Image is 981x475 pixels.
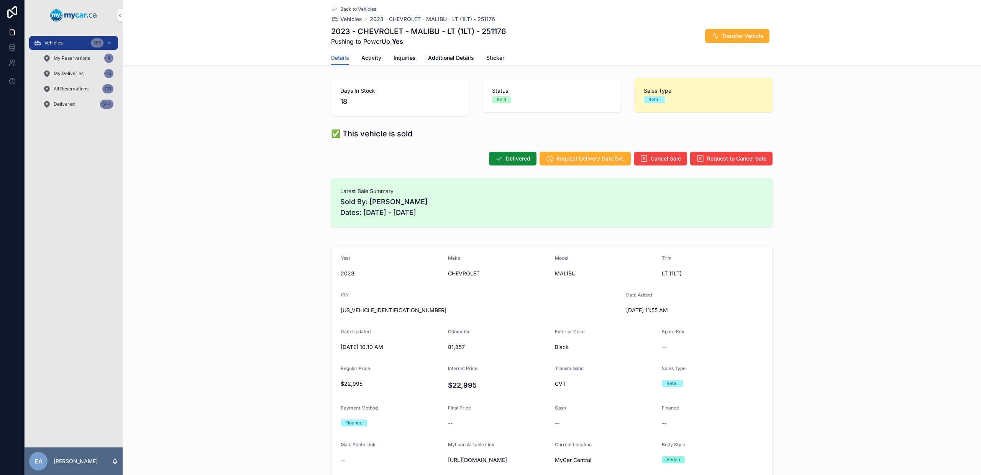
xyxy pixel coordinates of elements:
[634,152,687,165] button: Cancel Sale
[331,54,349,62] span: Details
[662,343,666,351] span: --
[555,255,568,261] span: Model
[341,329,371,334] span: Date Updated
[555,329,585,334] span: Exterior Color
[331,128,412,139] h1: ✅ This vehicle is sold
[331,51,349,66] a: Details
[340,15,362,23] span: Vehicles
[341,405,378,411] span: Payment Method
[690,152,773,165] button: Request to Cancel Sale
[34,457,43,466] span: EA
[707,155,766,162] span: Request to Cancel Sale
[662,329,684,334] span: Spare Key
[341,292,349,298] span: VIN
[448,329,470,334] span: Odometer
[666,380,679,387] div: Retail
[340,197,763,218] span: Sold By: [PERSON_NAME] Dates: [DATE] - [DATE]
[506,155,530,162] span: Delivered
[341,380,442,388] span: $22,995
[340,6,376,12] span: Back to Vehicles
[102,84,113,93] div: 121
[100,100,113,109] div: 644
[662,419,666,427] span: --
[448,365,477,371] span: Internet Price
[486,54,504,62] span: Sticker
[662,255,672,261] span: Trim
[91,38,103,47] div: 366
[626,306,727,314] span: [DATE] 11:55 AM
[341,255,351,261] span: Year
[555,405,566,411] span: Cash
[340,87,460,95] span: Days In Stock
[38,97,118,111] a: Delivered644
[555,456,591,464] span: MyCar Central
[361,54,381,62] span: Activity
[489,152,536,165] button: Delivered
[370,15,495,23] a: 2023 - CHEVROLET - MALIBU - LT (1LT) - 251176
[340,96,460,107] span: 18
[29,36,118,50] a: Vehicles366
[662,442,685,447] span: Body Style
[626,292,652,298] span: Date Added
[648,96,661,103] div: Retail
[394,51,416,66] a: Inquiries
[341,343,442,351] span: [DATE] 10:10 AM
[54,457,98,465] p: [PERSON_NAME]
[555,270,656,277] span: MALIBU
[331,37,506,46] span: Pushing to PowerUp:
[555,380,656,388] span: CVT
[555,442,592,447] span: Current Location
[331,26,506,37] h1: 2023 - CHEVROLET - MALIBU - LT (1LT) - 251176
[25,31,123,121] div: scrollable content
[341,456,345,464] span: --
[666,456,680,463] div: Sedan
[448,405,471,411] span: FInal Price
[54,101,75,107] span: Delivered
[448,255,460,261] span: Make
[54,86,89,92] span: All Reservations
[555,343,656,351] span: Black
[448,419,453,427] span: --
[448,442,494,447] span: MyLoan Airtable Link
[331,15,362,23] a: Vehicles
[341,270,442,277] span: 2023
[662,405,679,411] span: Finance
[104,69,113,78] div: 15
[486,51,504,66] a: Sticker
[44,40,62,46] span: Vehicles
[341,442,376,447] span: Main Photo Link
[492,87,612,95] span: Status
[38,82,118,96] a: All Reservations121
[448,380,549,390] h4: $22,995
[38,51,118,65] a: My Reservations4
[361,51,381,66] a: Activity
[340,187,763,195] span: Latest Sale Summary
[38,67,118,80] a: My Deliveries15
[555,365,584,371] span: Transmission
[555,419,559,427] span: --
[50,9,97,21] img: App logo
[341,306,620,314] span: [US_VEHICLE_IDENTIFICATION_NUMBER]
[705,29,769,43] button: Transfer Vehicle
[722,32,763,40] span: Transfer Vehicle
[448,456,549,464] span: [URL][DOMAIN_NAME]
[448,343,549,351] span: 81,857
[104,54,113,63] div: 4
[341,365,370,371] span: Regular Price
[428,54,474,62] span: Additional Details
[448,270,549,277] span: CHEVROLET
[428,51,474,66] a: Additional Details
[644,87,763,95] span: Sales Type
[662,270,763,277] span: LT (1LT)
[345,419,363,426] div: Finance
[540,152,631,165] button: Request Delivery Date Ext.
[497,96,506,103] div: Sold
[54,70,84,77] span: My Deliveries
[556,155,625,162] span: Request Delivery Date Ext.
[662,365,686,371] span: Sales Type
[651,155,681,162] span: Cancel Sale
[331,6,376,12] a: Back to Vehicles
[54,55,90,61] span: My Reservations
[394,54,416,62] span: Inquiries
